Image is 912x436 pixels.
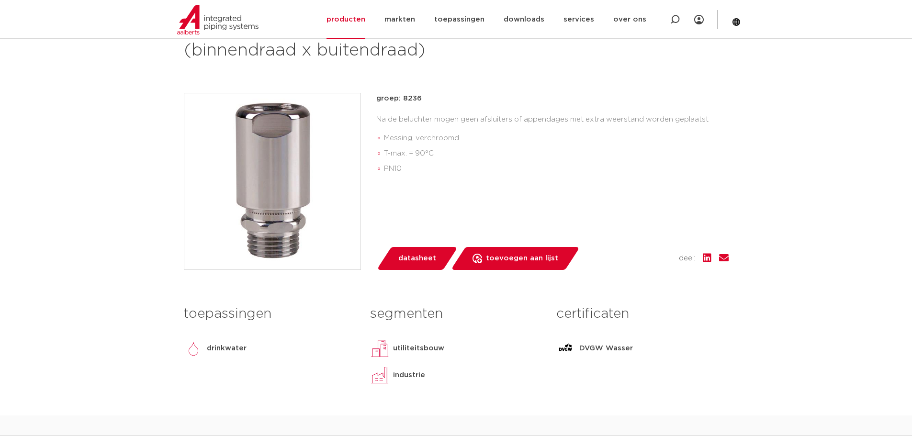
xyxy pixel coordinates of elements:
span: deel: [679,253,695,264]
h3: certificaten [556,304,728,324]
li: Messing, verchroomd [384,131,729,146]
li: T-max. = 90°C [384,146,729,161]
h3: segmenten [370,304,542,324]
h3: toepassingen [184,304,356,324]
p: drinkwater [207,343,247,354]
span: datasheet [398,251,436,266]
span: toevoegen aan lijst [486,251,558,266]
img: drinkwater [184,339,203,358]
p: industrie [393,369,425,381]
img: utiliteitsbouw [370,339,389,358]
p: utiliteitsbouw [393,343,444,354]
li: PN10 [384,161,729,177]
img: Product Image for SEPP Safe stromingsonderbreker DC / Beluchter zonder bewegende delen (binnendra... [184,93,360,269]
img: industrie [370,366,389,385]
img: DVGW Wasser [556,339,575,358]
p: DVGW Wasser [579,343,633,354]
a: datasheet [376,247,458,270]
div: Na de beluchter mogen geen afsluiters of appendages met extra weerstand worden geplaatst [376,112,729,180]
p: groep: 8236 [376,93,729,104]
